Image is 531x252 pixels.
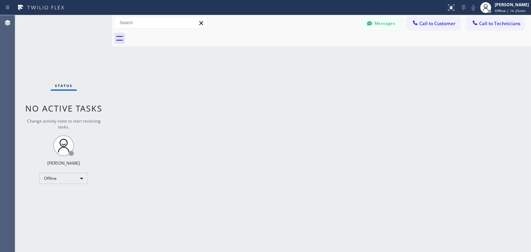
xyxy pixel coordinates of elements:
span: Offline | 1h 25min [495,8,525,13]
span: Change activity state to start receiving tasks. [27,118,101,130]
span: No active tasks [25,103,102,114]
button: Call to Customer [407,17,460,30]
input: Search [114,17,207,28]
span: Call to Customer [419,20,456,27]
button: Mute [468,3,478,12]
button: Messages [362,17,400,30]
span: Call to Technicians [479,20,520,27]
button: Call to Technicians [467,17,524,30]
span: Status [55,83,73,88]
div: Offline [39,173,88,184]
div: [PERSON_NAME] [495,2,529,8]
div: [PERSON_NAME] [47,160,80,166]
